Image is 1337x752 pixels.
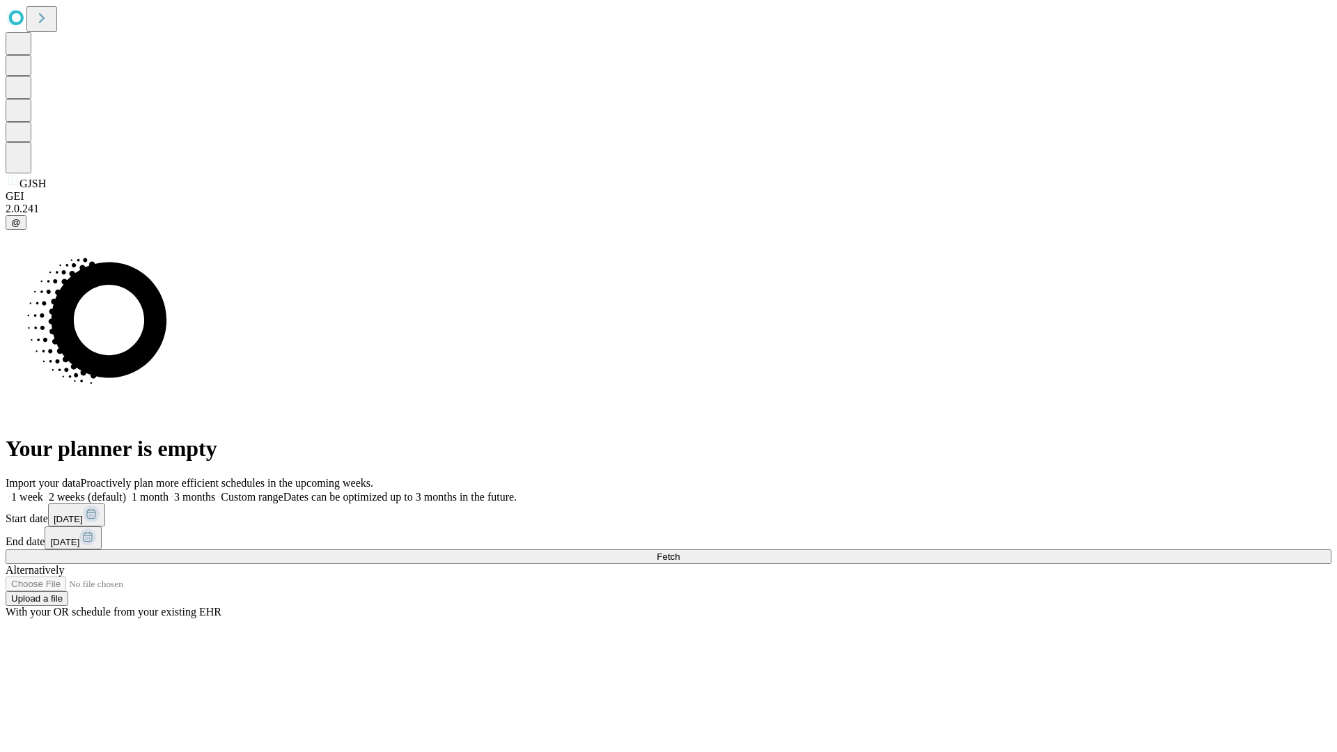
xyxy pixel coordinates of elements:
h1: Your planner is empty [6,436,1331,462]
span: Fetch [657,551,680,562]
span: With your OR schedule from your existing EHR [6,606,221,618]
span: Proactively plan more efficient schedules in the upcoming weeks. [81,477,373,489]
span: GJSH [19,178,46,189]
span: @ [11,217,21,228]
div: Start date [6,503,1331,526]
span: Dates can be optimized up to 3 months in the future. [283,491,517,503]
span: [DATE] [54,514,83,524]
button: Upload a file [6,591,68,606]
span: 1 week [11,491,43,503]
span: 3 months [174,491,215,503]
div: GEI [6,190,1331,203]
button: Fetch [6,549,1331,564]
span: 1 month [132,491,169,503]
button: @ [6,215,26,230]
div: 2.0.241 [6,203,1331,215]
span: Alternatively [6,564,64,576]
span: 2 weeks (default) [49,491,126,503]
span: [DATE] [50,537,79,547]
div: End date [6,526,1331,549]
span: Import your data [6,477,81,489]
button: [DATE] [48,503,105,526]
button: [DATE] [45,526,102,549]
span: Custom range [221,491,283,503]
